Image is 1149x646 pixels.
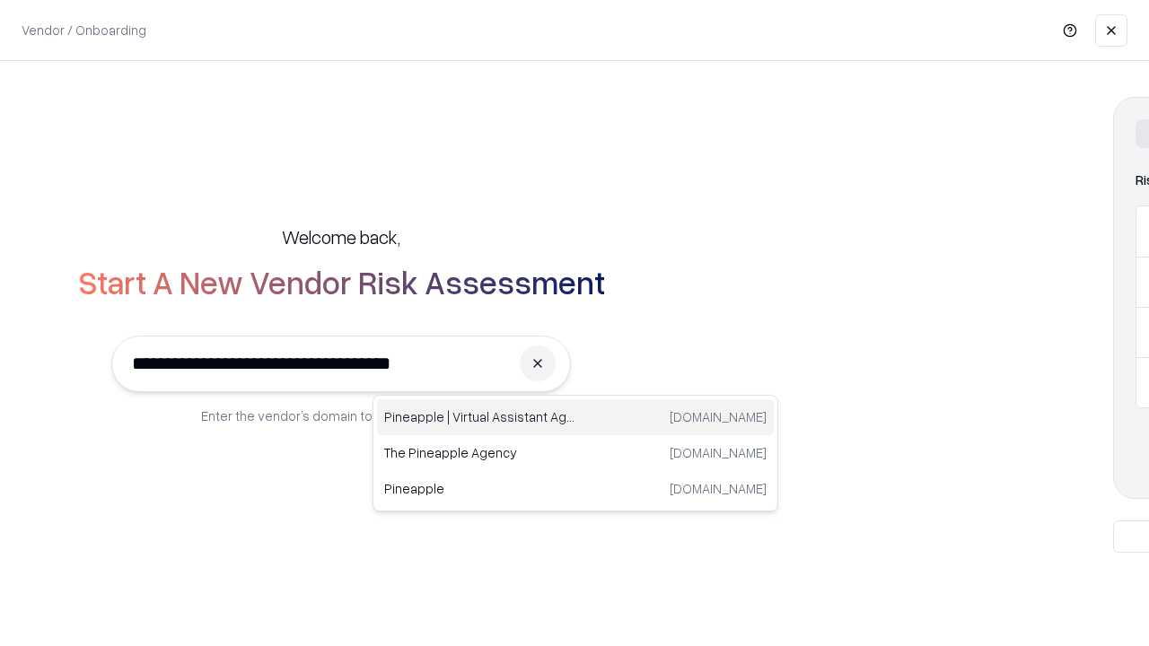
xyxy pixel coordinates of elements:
p: [DOMAIN_NAME] [670,443,767,462]
p: Enter the vendor’s domain to begin onboarding [201,406,481,425]
p: Pineapple [384,479,575,498]
p: [DOMAIN_NAME] [670,479,767,498]
p: Pineapple | Virtual Assistant Agency [384,407,575,426]
h5: Welcome back, [282,224,400,249]
p: [DOMAIN_NAME] [670,407,767,426]
div: Suggestions [373,395,778,511]
p: The Pineapple Agency [384,443,575,462]
h2: Start A New Vendor Risk Assessment [78,264,605,300]
p: Vendor / Onboarding [22,21,146,39]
